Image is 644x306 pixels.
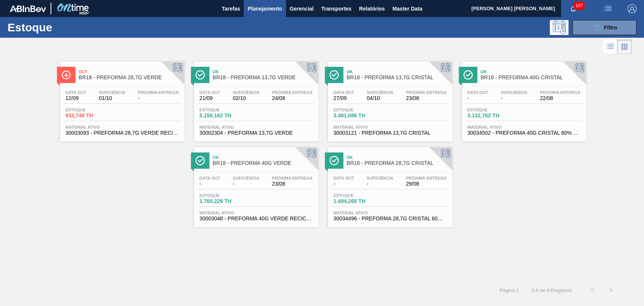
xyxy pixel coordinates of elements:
[200,95,220,101] span: 21/09
[272,90,313,95] span: Próxima Entrega
[272,176,313,180] span: Próxima Entrega
[540,90,581,95] span: Próxima Entrega
[550,20,569,35] div: Pogramando: nenhum usuário selecionado
[61,70,71,80] img: Ícone
[481,75,583,80] span: BR18 - PREFORMA 40G CRISTAL
[233,176,259,180] span: Suficiência
[334,113,386,118] span: 3.481,086 TH
[467,108,520,112] span: Estoque
[138,95,179,101] span: -
[347,75,449,80] span: BR18 - PREFORMA 13,7G CRISTAL
[213,75,315,80] span: BR18 - PREFORMA 13,7G VERDE
[322,141,456,227] a: ÍconeOkBR18 - PREFORMA 28,7G CRISTALData out-Suficiência-Próxima Entrega29/08Estoque1.494,265 THM...
[66,113,118,118] span: 932,749 TH
[347,69,449,74] span: Ok
[334,176,354,180] span: Data out
[138,90,179,95] span: Próxima Entrega
[583,281,602,300] button: <
[501,95,527,101] span: -
[627,4,636,13] img: Logout
[334,130,447,136] span: 30003121 - PREFORMA 13,7G CRISTAL
[322,56,456,141] a: ÍconeOkBR18 - PREFORMA 13,7G CRISTALData out27/09Suficiência04/10Próxima Entrega23/08Estoque3.481...
[329,70,339,80] img: Ícone
[200,211,313,215] span: Material ativo
[200,176,220,180] span: Data out
[467,113,520,118] span: 3.132,762 TH
[200,198,252,204] span: 1.760,229 TH
[467,125,581,129] span: Material ativo
[367,176,393,180] span: Suficiência
[406,95,447,101] span: 23/08
[200,90,220,95] span: Data out
[334,198,386,204] span: 1.494,265 TH
[329,156,339,165] img: Ícone
[367,95,393,101] span: 04/10
[66,90,86,95] span: Data out
[321,4,351,13] span: Transportes
[8,23,118,32] h1: Estoque
[213,160,315,166] span: BR18 - PREFORMA 40G VERDE
[195,156,205,165] img: Ícone
[99,90,125,95] span: Suficiência
[213,69,315,74] span: Ok
[79,69,181,74] span: Out
[406,90,447,95] span: Próxima Entrega
[233,181,259,187] span: -
[188,56,322,141] a: ÍconeOkBR18 - PREFORMA 13,7G VERDEData out21/09Suficiência02/10Próxima Entrega24/08Estoque5.150,1...
[334,193,386,198] span: Estoque
[561,3,585,14] button: Notificações
[272,95,313,101] span: 24/08
[200,108,252,112] span: Estoque
[54,56,188,141] a: ÍconeOutBR18 - PREFORMA 28,7G VERDEData out12/09Suficiência01/10Próxima Entrega-Estoque932,749 TH...
[66,125,179,129] span: Material ativo
[99,95,125,101] span: 01/10
[603,4,612,13] img: userActions
[222,4,240,13] span: Tarefas
[200,113,252,118] span: 5.150,162 TH
[79,75,181,80] span: BR18 - PREFORMA 28,7G VERDE
[200,130,313,136] span: 30002304 - PREFORMA 13,7G VERDE
[530,288,572,293] span: 1 - 6 de 6 Registros
[272,181,313,187] span: 23/08
[200,125,313,129] span: Material ativo
[347,155,449,160] span: Ok
[463,70,473,80] img: Ícone
[195,70,205,80] img: Ícone
[213,155,315,160] span: Ok
[359,4,384,13] span: Relatórios
[501,90,527,95] span: Suficiência
[347,160,449,166] span: BR18 - PREFORMA 28,7G CRISTAL
[574,2,584,10] span: 187
[481,69,583,74] span: Ok
[572,20,636,35] button: Filtro
[406,181,447,187] span: 29/08
[233,90,259,95] span: Suficiência
[66,95,86,101] span: 12/09
[334,90,354,95] span: Data out
[617,40,632,54] div: Visão em Cards
[334,125,447,129] span: Material ativo
[406,176,447,180] span: Próxima Entrega
[367,181,393,187] span: -
[290,4,314,13] span: Gerencial
[200,216,313,221] span: 30003048 - PREFORMA 40G VERDE RECICLADA
[334,95,354,101] span: 27/09
[334,211,447,215] span: Material ativo
[334,181,354,187] span: -
[233,95,259,101] span: 02/10
[188,141,322,227] a: ÍconeOkBR18 - PREFORMA 40G VERDEData out-Suficiência-Próxima Entrega23/08Estoque1.760,229 THMater...
[392,4,422,13] span: Master Data
[334,216,447,221] span: 30034496 - PREFORMA 28,7G CRISTAL 60% REC
[604,25,617,31] span: Filtro
[10,5,46,12] img: TNhmsLtSVTkK8tSr43FrP2fwEKptu5GPRR3wAAAABJRU5ErkJggg==
[367,90,393,95] span: Suficiência
[456,56,590,141] a: ÍconeOkBR18 - PREFORMA 40G CRISTALData out-Suficiência-Próxima Entrega22/08Estoque3.132,762 THMat...
[467,95,488,101] span: -
[603,40,617,54] div: Visão em Lista
[602,281,621,300] button: >
[500,288,519,293] span: Página : 1
[467,90,488,95] span: Data out
[66,130,179,136] span: 30003093 - PREFORMA 28,7G VERDE RECICLADA
[247,4,282,13] span: Planejamento
[334,108,386,112] span: Estoque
